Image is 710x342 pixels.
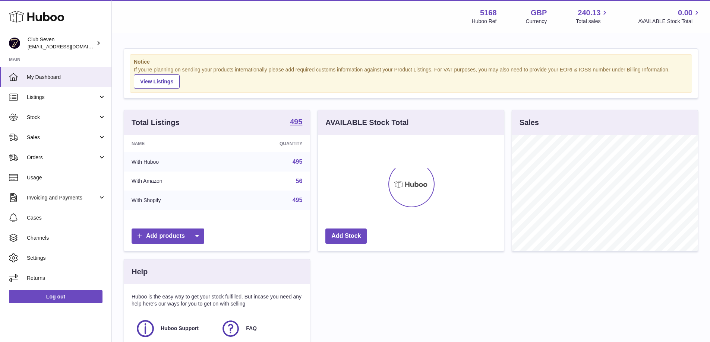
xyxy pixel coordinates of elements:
p: Huboo is the easy way to get your stock fulfilled. But incase you need any help here's our ways f... [132,293,302,307]
strong: 5168 [480,8,497,18]
strong: 495 [290,118,302,125]
span: 0.00 [678,8,692,18]
span: FAQ [246,325,257,332]
a: Log out [9,290,102,303]
span: Orders [27,154,98,161]
th: Quantity [226,135,310,152]
span: Channels [27,234,106,242]
span: Stock [27,114,98,121]
strong: Notice [134,58,688,65]
td: With Huboo [124,152,226,172]
a: Huboo Support [135,319,213,339]
span: Usage [27,174,106,181]
span: My Dashboard [27,74,106,81]
span: Huboo Support [161,325,199,332]
h3: Help [132,267,148,277]
span: Settings [27,255,106,262]
span: 240.13 [578,8,600,18]
a: 240.13 Total sales [576,8,609,25]
span: Total sales [576,18,609,25]
span: [EMAIL_ADDRESS][DOMAIN_NAME] [28,44,110,49]
span: AVAILABLE Stock Total [638,18,701,25]
span: Sales [27,134,98,141]
span: Listings [27,94,98,101]
a: View Listings [134,74,180,89]
a: FAQ [221,319,299,339]
td: With Shopify [124,191,226,210]
a: Add products [132,228,204,244]
img: info@wearclubseven.com [9,38,20,49]
span: Invoicing and Payments [27,194,98,201]
div: Currency [526,18,547,25]
h3: Sales [520,118,539,128]
div: If you're planning on sending your products internationally please add required customs informati... [134,66,688,89]
strong: GBP [531,8,547,18]
a: 56 [296,178,303,184]
div: Club Seven [28,36,95,50]
div: Huboo Ref [472,18,497,25]
a: 495 [293,197,303,203]
a: Add Stock [325,228,367,244]
td: With Amazon [124,172,226,191]
h3: AVAILABLE Stock Total [325,118,408,128]
h3: Total Listings [132,118,180,128]
a: 495 [290,118,302,127]
a: 0.00 AVAILABLE Stock Total [638,8,701,25]
span: Returns [27,275,106,282]
a: 495 [293,159,303,165]
span: Cases [27,214,106,221]
th: Name [124,135,226,152]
